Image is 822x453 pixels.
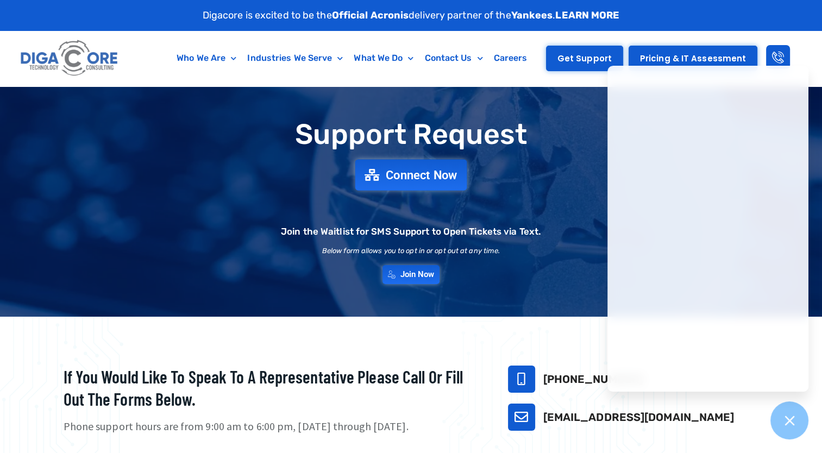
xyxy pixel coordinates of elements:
a: What We Do [348,46,419,71]
span: Join Now [400,270,435,279]
nav: Menu [165,46,539,71]
span: Connect Now [386,169,457,181]
a: Contact Us [419,46,488,71]
iframe: Chatgenie Messenger [607,66,808,392]
a: LEARN MORE [555,9,619,21]
a: support@digacore.com [508,404,535,431]
a: Pricing & IT Assessment [629,46,757,71]
span: Get Support [557,54,612,62]
a: Industries We Serve [242,46,348,71]
strong: Official Acronis [332,9,409,21]
a: 732-646-5725 [508,366,535,393]
p: Digacore is excited to be the delivery partner of the . [203,8,620,23]
span: Pricing & IT Assessment [640,54,746,62]
p: Phone support hours are from 9:00 am to 6:00 pm, [DATE] through [DATE]. [64,419,481,435]
a: Get Support [546,46,623,71]
img: Digacore logo 1 [18,36,122,80]
h2: Join the Waitlist for SMS Support to Open Tickets via Text. [281,227,541,236]
strong: Yankees [511,9,553,21]
a: Who We Are [171,46,242,71]
h2: If you would like to speak to a representative please call or fill out the forms below. [64,366,481,411]
a: Join Now [382,265,440,284]
a: Careers [488,46,533,71]
a: [PHONE_NUMBER] [543,373,643,386]
a: Connect Now [355,159,467,190]
h1: Support Request [36,119,786,150]
a: [EMAIL_ADDRESS][DOMAIN_NAME] [543,411,735,424]
h2: Below form allows you to opt in or opt out at any time. [322,247,500,254]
